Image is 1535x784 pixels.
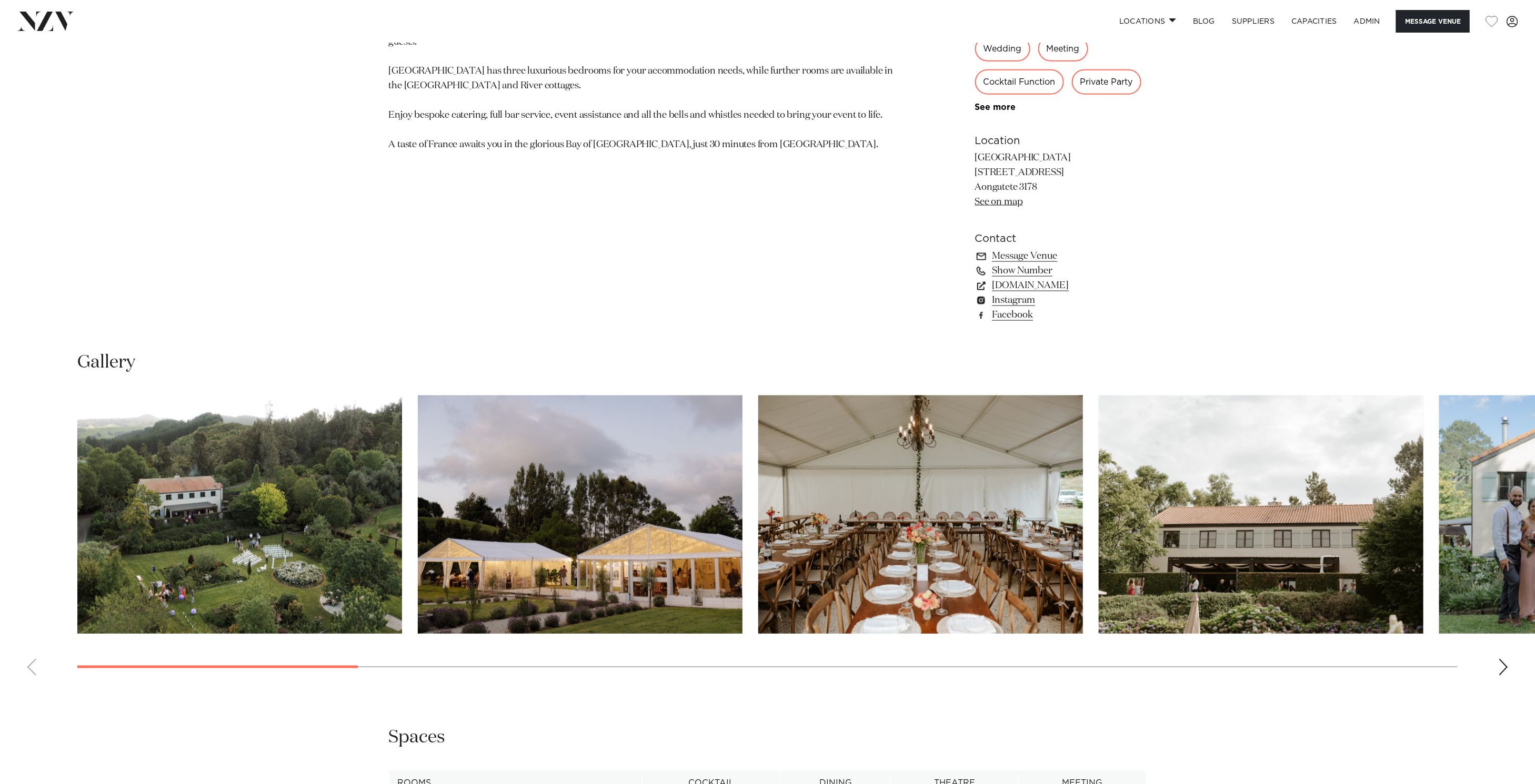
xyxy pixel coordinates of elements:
div: Cocktail Function [975,69,1064,95]
div: Meeting [1038,36,1088,62]
a: [DOMAIN_NAME] [975,278,1147,293]
a: Locations [1111,10,1185,33]
a: SUPPLIERS [1223,10,1283,33]
h6: Contact [975,231,1147,247]
swiper-slide: 2 / 20 [418,395,743,634]
div: Wedding [975,36,1030,62]
swiper-slide: 1 / 20 [77,395,402,634]
a: Show Number [975,263,1147,278]
h6: Location [975,133,1147,149]
h2: Spaces [389,726,446,750]
a: ADMIN [1346,10,1389,33]
a: Facebook [975,308,1147,322]
p: [GEOGRAPHIC_DATA] [STREET_ADDRESS] Aongatete 3178 [975,151,1147,210]
a: Instagram [975,293,1147,308]
a: BLOG [1185,10,1223,33]
img: nzv-logo.png [17,12,74,30]
div: Private Party [1072,69,1141,95]
button: Message Venue [1396,10,1470,33]
swiper-slide: 4 / 20 [1099,395,1423,634]
a: Capacities [1283,10,1346,33]
a: See on map [975,197,1023,207]
p: The estate is a sophisticated setting with manicured gardens, extensive lawns and a 100m2 garden ... [389,21,900,152]
swiper-slide: 3 / 20 [758,395,1083,634]
h2: Gallery [77,351,135,374]
a: Message Venue [975,249,1147,263]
